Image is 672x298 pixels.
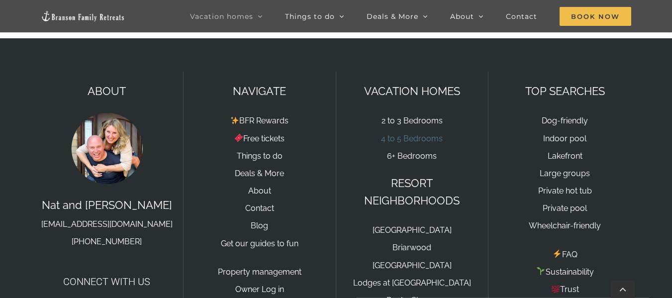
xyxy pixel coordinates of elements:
p: NAVIGATE [193,83,326,100]
img: Nat and Tyann [70,111,144,186]
p: VACATION HOMES [346,83,479,100]
h4: Connect with us [41,274,173,289]
a: Large groups [540,169,590,178]
a: Wheelchair-friendly [529,221,601,230]
a: Contact [245,203,274,213]
a: Briarwood [392,243,431,252]
a: About [248,186,271,196]
p: ABOUT [41,83,173,100]
a: Lakefront [548,151,582,161]
a: 2 to 3 Bedrooms [382,116,443,125]
a: 4 to 5 Bedrooms [381,134,443,143]
a: Blog [251,221,268,230]
span: Book Now [560,7,631,26]
span: Contact [506,13,537,20]
a: Property management [218,267,301,277]
a: Indoor pool [543,134,586,143]
a: Lodges at [GEOGRAPHIC_DATA] [353,278,471,288]
a: Free tickets [234,134,285,143]
p: Nat and [PERSON_NAME] [41,197,173,249]
a: Private hot tub [538,186,592,196]
a: Owner Log in [235,285,284,294]
img: Branson Family Retreats Logo [41,10,125,22]
img: 🎟️ [235,134,243,142]
a: Trust [551,285,579,294]
img: 🌱 [537,267,545,275]
p: TOP SEARCHES [498,83,631,100]
img: ⚡️ [553,250,561,258]
a: [PHONE_NUMBER] [72,237,142,246]
p: RESORT NEIGHBORHOODS [346,175,479,209]
a: [GEOGRAPHIC_DATA] [373,261,452,270]
a: Deals & More [235,169,284,178]
a: [EMAIL_ADDRESS][DOMAIN_NAME] [41,219,173,229]
a: Get our guides to fun [221,239,298,248]
img: 💯 [552,285,560,293]
a: BFR Rewards [230,116,288,125]
a: FAQ [553,250,577,259]
span: About [450,13,474,20]
a: Dog-friendly [542,116,588,125]
a: 6+ Bedrooms [387,151,437,161]
a: Sustainability [536,267,593,277]
span: Vacation homes [190,13,253,20]
span: Deals & More [367,13,418,20]
span: Things to do [285,13,335,20]
a: Private pool [543,203,587,213]
a: Things to do [237,151,283,161]
img: ✨ [231,116,239,124]
a: [GEOGRAPHIC_DATA] [373,225,452,235]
